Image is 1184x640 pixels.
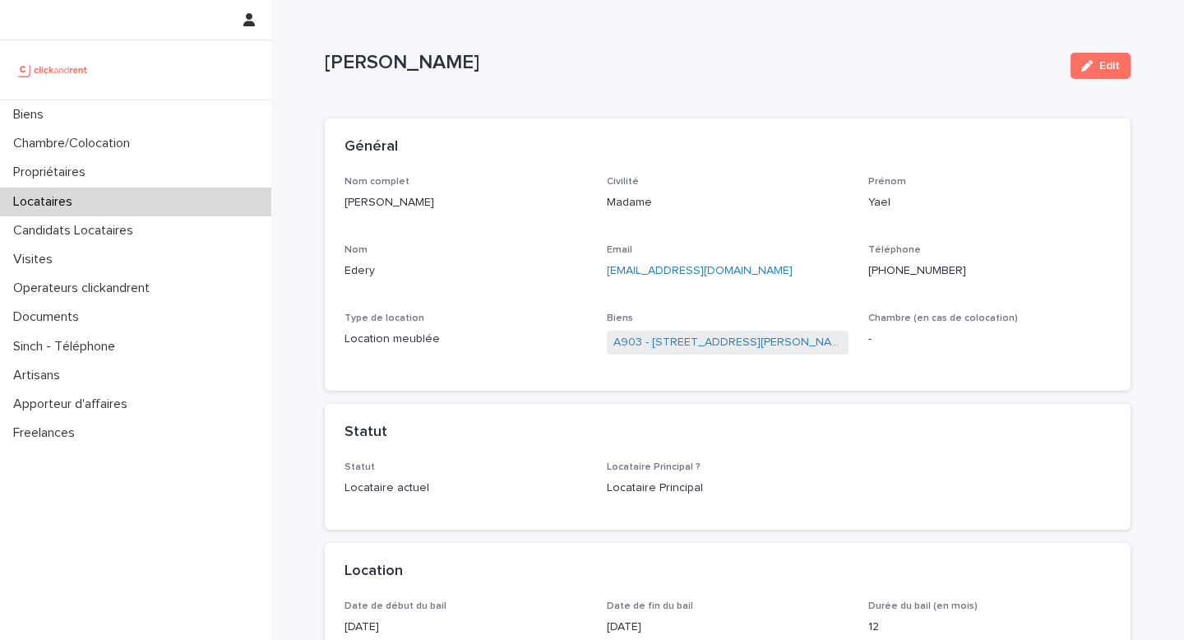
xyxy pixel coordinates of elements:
[868,331,1111,348] p: -
[1071,53,1131,79] button: Edit
[345,424,387,442] h2: Statut
[345,245,368,255] span: Nom
[868,262,1111,280] p: [PHONE_NUMBER]
[868,245,921,255] span: Téléphone
[7,223,146,239] p: Candidats Locataires
[345,619,587,636] p: [DATE]
[7,397,141,412] p: Apporteur d'affaires
[613,334,843,351] a: A903 - [STREET_ADDRESS][PERSON_NAME]
[13,53,93,86] img: UCB0brd3T0yccxBKYDjQ
[345,601,446,611] span: Date de début du bail
[7,368,73,383] p: Artisans
[345,262,587,280] p: Edery
[7,425,88,441] p: Freelances
[607,313,633,323] span: Biens
[607,194,849,211] p: Madame
[607,177,639,187] span: Civilité
[7,107,57,123] p: Biens
[7,309,92,325] p: Documents
[7,281,163,296] p: Operateurs clickandrent
[607,265,793,276] a: [EMAIL_ADDRESS][DOMAIN_NAME]
[345,177,409,187] span: Nom complet
[1099,60,1120,72] span: Edit
[868,619,1111,636] p: 12
[607,462,701,472] span: Locataire Principal ?
[325,51,1057,75] p: [PERSON_NAME]
[7,194,86,210] p: Locataires
[607,480,849,497] p: Locataire Principal
[345,462,375,472] span: Statut
[345,563,403,581] h2: Location
[7,136,143,151] p: Chambre/Colocation
[868,601,978,611] span: Durée du bail (en mois)
[345,331,587,348] p: Location meublée
[345,313,424,323] span: Type de location
[607,619,849,636] p: [DATE]
[868,194,1111,211] p: Yael
[7,165,99,180] p: Propriétaires
[7,339,128,355] p: Sinch - Téléphone
[607,601,693,611] span: Date de fin du bail
[345,194,587,211] p: [PERSON_NAME]
[607,245,632,255] span: Email
[345,480,587,497] p: Locataire actuel
[868,313,1018,323] span: Chambre (en cas de colocation)
[345,138,398,156] h2: Général
[7,252,66,267] p: Visites
[868,177,906,187] span: Prénom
